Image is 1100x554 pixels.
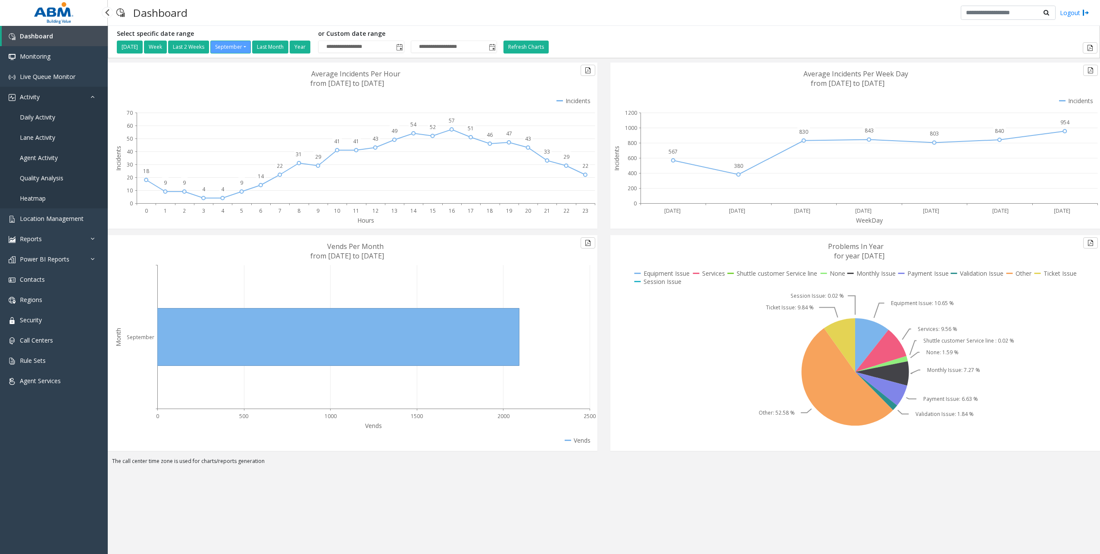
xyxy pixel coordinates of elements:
[487,207,493,214] text: 18
[669,148,678,155] text: 567
[394,41,404,53] span: Toggle popup
[926,349,959,356] text: None: 1.59 %
[1083,42,1097,54] button: Export to pdf
[581,237,595,249] button: Export to pdf
[168,41,209,54] button: Last 2 Weeks
[143,167,149,175] text: 18
[116,2,125,23] img: pageIcon
[628,185,637,192] text: 200
[296,151,302,158] text: 31
[468,207,474,214] text: 17
[9,378,16,385] img: 'icon'
[828,242,884,251] text: Problems In Year
[582,207,588,214] text: 23
[487,41,497,53] span: Toggle popup
[1083,65,1098,76] button: Export to pdf
[353,207,359,214] text: 11
[628,154,637,162] text: 600
[9,54,16,60] img: 'icon'
[9,74,16,81] img: 'icon'
[310,79,384,88] text: from [DATE] to [DATE]
[992,207,1009,214] text: [DATE]
[544,207,550,214] text: 21
[410,207,417,214] text: 14
[1060,119,1070,126] text: 954
[156,412,159,420] text: 0
[127,109,133,116] text: 70
[468,125,474,132] text: 51
[310,251,384,261] text: from [DATE] to [DATE]
[127,148,133,155] text: 40
[277,162,283,170] text: 22
[202,207,205,214] text: 3
[114,146,122,171] text: Incidents
[930,130,939,137] text: 803
[353,138,359,145] text: 41
[108,457,1100,469] div: The call center time zone is used for charts/reports generation
[20,336,53,344] span: Call Centers
[734,162,743,170] text: 380
[497,412,509,420] text: 2000
[811,79,884,88] text: from [DATE] to [DATE]
[803,69,908,79] text: Average Incidents Per Week Day
[628,170,637,177] text: 400
[449,117,455,124] text: 57
[20,113,55,121] span: Daily Activity
[449,207,455,214] text: 16
[252,41,288,54] button: Last Month
[563,153,569,161] text: 29
[202,186,206,193] text: 4
[634,200,637,207] text: 0
[144,41,167,54] button: Week
[9,277,16,283] img: 'icon'
[525,135,531,142] text: 43
[729,207,745,214] text: [DATE]
[391,207,397,214] text: 13
[525,207,531,214] text: 20
[239,412,248,420] text: 500
[995,127,1004,135] text: 840
[20,235,42,243] span: Reports
[9,256,16,263] img: 'icon'
[891,299,954,307] text: Equipment Issue: 10.65 %
[20,174,63,182] span: Quality Analysis
[20,93,40,101] span: Activity
[259,207,262,214] text: 6
[430,207,436,214] text: 15
[183,179,186,186] text: 9
[240,179,243,186] text: 9
[290,41,310,54] button: Year
[315,153,321,161] text: 29
[127,161,133,168] text: 30
[164,179,167,186] text: 9
[544,148,550,155] text: 33
[664,207,681,214] text: [DATE]
[794,207,810,214] text: [DATE]
[117,41,143,54] button: [DATE]
[563,207,569,214] text: 22
[297,207,300,214] text: 8
[410,121,417,128] text: 54
[240,207,243,214] text: 5
[791,292,844,299] text: Session Issue: 0.02 %
[411,412,423,420] text: 1500
[855,207,872,214] text: [DATE]
[316,207,319,214] text: 9
[334,207,340,214] text: 10
[2,26,108,46] a: Dashboard
[923,207,939,214] text: [DATE]
[221,186,225,193] text: 4
[20,356,46,365] span: Rule Sets
[372,207,378,214] text: 12
[221,207,225,214] text: 4
[1083,237,1098,249] button: Export to pdf
[325,412,337,420] text: 1000
[612,146,621,171] text: Incidents
[114,328,122,346] text: Month
[129,2,192,23] h3: Dashboard
[9,236,16,243] img: 'icon'
[9,94,16,101] img: 'icon'
[799,128,808,135] text: 830
[506,130,512,137] text: 47
[311,69,400,79] text: Average Incidents Per Hour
